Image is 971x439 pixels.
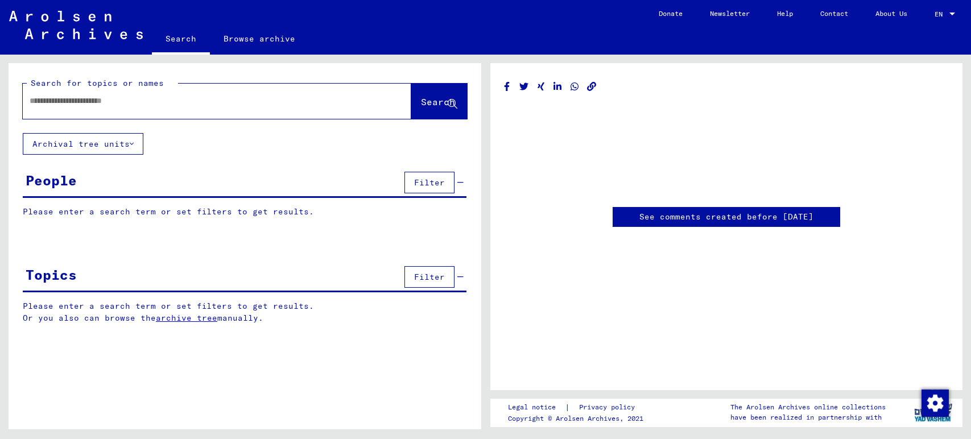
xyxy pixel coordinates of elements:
[508,401,648,413] div: |
[508,401,565,413] a: Legal notice
[569,80,581,94] button: Share on WhatsApp
[552,80,564,94] button: Share on LinkedIn
[922,390,949,417] img: Change consent
[639,211,813,223] a: See comments created before [DATE]
[156,313,217,323] a: archive tree
[935,10,947,18] span: EN
[411,84,467,119] button: Search
[414,177,445,188] span: Filter
[508,413,648,424] p: Copyright © Arolsen Archives, 2021
[9,11,143,39] img: Arolsen_neg.svg
[421,96,455,107] span: Search
[730,412,886,423] p: have been realized in partnership with
[518,80,530,94] button: Share on Twitter
[404,172,454,193] button: Filter
[23,206,466,218] p: Please enter a search term or set filters to get results.
[26,264,77,285] div: Topics
[730,402,886,412] p: The Arolsen Archives online collections
[501,80,513,94] button: Share on Facebook
[31,78,164,88] mat-label: Search for topics or names
[152,25,210,55] a: Search
[23,300,467,324] p: Please enter a search term or set filters to get results. Or you also can browse the manually.
[586,80,598,94] button: Copy link
[404,266,454,288] button: Filter
[26,170,77,190] div: People
[23,133,143,155] button: Archival tree units
[912,398,955,426] img: yv_logo.png
[570,401,648,413] a: Privacy policy
[535,80,547,94] button: Share on Xing
[210,25,309,52] a: Browse archive
[414,272,445,282] span: Filter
